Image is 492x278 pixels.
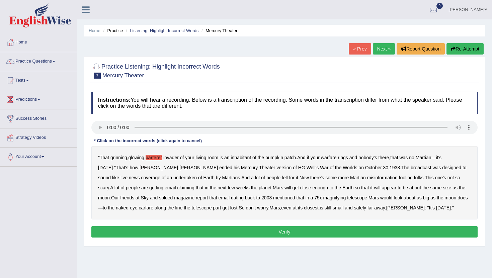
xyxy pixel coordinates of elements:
[459,185,465,190] b: the
[425,175,433,180] b: This
[367,175,398,180] b: misinformation
[102,72,144,79] small: Mercury Theater
[374,205,385,210] b: away
[349,155,357,160] b: and
[310,195,313,200] b: a
[222,205,229,210] b: got
[436,155,441,160] b: it's
[307,155,309,160] b: if
[163,155,179,160] b: invader
[111,195,119,200] b: Our
[236,185,250,190] b: weeks
[120,185,125,190] b: of
[367,205,373,210] b: far
[0,90,77,107] a: Predictions
[120,195,134,200] b: friends
[98,185,109,190] b: scary
[312,185,328,190] b: enough
[310,175,324,180] b: there's
[335,185,341,190] b: the
[205,185,209,190] b: in
[422,185,429,190] b: the
[296,195,304,200] b: that
[297,155,306,160] b: And
[311,155,320,160] b: your
[116,165,129,170] b: That's
[162,175,166,180] b: of
[98,195,110,200] b: moon
[196,185,203,190] b: that
[273,185,283,190] b: Mars
[234,165,240,170] b: his
[251,185,257,190] b: the
[463,165,467,170] b: to
[442,165,461,170] b: designed
[292,185,299,190] b: get
[252,155,256,160] b: of
[432,165,441,170] b: was
[213,205,221,210] b: part
[231,195,244,200] b: dating
[130,165,139,170] b: how
[417,195,422,200] b: as
[191,205,212,210] b: telescope
[323,195,346,200] b: magnifying
[224,155,230,160] b: an
[314,195,322,200] b: 75x
[179,165,218,170] b: [PERSON_NAME]
[0,109,77,126] a: Success Stories
[335,165,341,170] b: the
[443,185,451,190] b: size
[174,195,194,200] b: magazine
[298,165,305,170] b: HG
[103,205,107,210] b: to
[266,175,280,180] b: people
[155,205,166,210] b: along
[129,155,144,160] b: glowing
[399,175,413,180] b: fooling
[140,165,178,170] b: [PERSON_NAME]
[89,28,100,33] a: Home
[447,175,454,180] b: not
[365,165,382,170] b: October
[136,195,140,200] b: at
[320,205,323,210] b: is
[101,27,123,34] li: Practice
[333,205,344,210] b: small
[126,185,140,190] b: people
[399,155,408,160] b: was
[94,73,101,79] span: 7
[222,175,240,180] b: Martians
[0,128,77,145] a: Strategy Videos
[390,165,400,170] b: 1938
[216,175,221,180] b: by
[296,175,298,180] b: it
[380,195,393,200] b: would
[130,205,138,210] b: eye
[325,175,337,180] b: some
[98,97,131,103] b: Instructions:
[306,195,309,200] b: in
[256,195,260,200] b: to
[414,175,424,180] b: folks
[401,165,409,170] b: The
[437,195,443,200] b: the
[173,175,197,180] b: undertaken
[175,205,182,210] b: line
[325,205,331,210] b: still
[91,226,478,238] button: Verify
[386,205,425,210] b: [PERSON_NAME]
[411,165,431,170] b: broadcast
[219,195,230,200] b: email
[298,205,303,210] b: its
[146,155,162,160] b: barterer
[91,92,478,114] h4: You will hear a recording. Below is a transcription of the recording. Some words in the transcrip...
[177,185,194,190] b: claiming
[210,185,216,190] b: the
[282,175,288,180] b: fell
[110,185,113,190] b: A
[139,205,153,210] b: carfare
[165,185,176,190] b: email
[259,185,271,190] b: planet
[397,43,445,55] button: Report Question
